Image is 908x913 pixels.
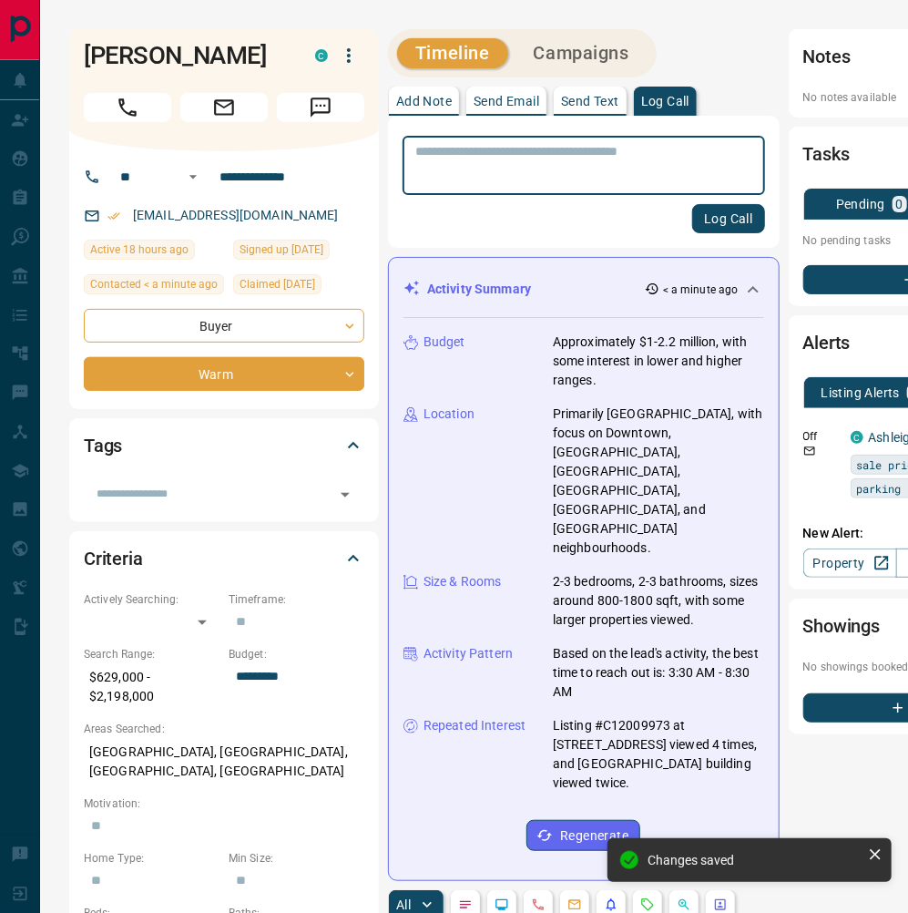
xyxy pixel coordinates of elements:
[229,591,364,608] p: Timeframe:
[277,93,364,122] span: Message
[84,431,122,460] h2: Tags
[84,850,219,867] p: Home Type:
[84,357,364,391] div: Warm
[803,445,816,457] svg: Email
[397,38,508,68] button: Timeline
[332,482,358,508] button: Open
[803,139,850,169] h2: Tasks
[663,282,739,298] p: < a minute ago
[526,820,640,851] button: Regenerate
[403,272,764,306] div: Activity Summary< a minute ago
[229,850,364,867] p: Min Size:
[423,644,513,663] p: Activity Pattern
[423,405,474,424] p: Location
[648,853,861,867] div: Changes saved
[84,240,224,265] div: Tue Sep 16 2025
[553,644,764,702] p: Based on the lead's activity, the best time to reach out is: 3:30 AM - 8:30 AM
[553,716,764,793] p: Listing #C12009973 at [STREET_ADDRESS] viewed 4 times, and [GEOGRAPHIC_DATA] building viewed twice.
[84,93,171,122] span: Call
[84,591,219,608] p: Actively Searching:
[84,424,364,467] div: Tags
[84,544,143,573] h2: Criteria
[233,274,364,300] div: Thu Jul 14 2022
[240,275,315,293] span: Claimed [DATE]
[803,428,840,445] p: Off
[553,405,764,558] p: Primarily [GEOGRAPHIC_DATA], with focus on Downtown, [GEOGRAPHIC_DATA], [GEOGRAPHIC_DATA], [GEOGR...
[423,333,465,352] p: Budget
[84,795,364,812] p: Motivation:
[84,721,364,737] p: Areas Searched:
[495,898,509,912] svg: Lead Browsing Activity
[561,95,619,108] p: Send Text
[641,95,689,108] p: Log Call
[458,898,473,912] svg: Notes
[713,898,728,912] svg: Agent Actions
[315,49,328,62] div: condos.ca
[133,208,339,222] a: [EMAIL_ADDRESS][DOMAIN_NAME]
[233,240,364,265] div: Wed Dec 27 2017
[677,898,691,912] svg: Opportunities
[107,210,120,222] svg: Email Verified
[182,166,204,188] button: Open
[90,241,189,259] span: Active 18 hours ago
[836,198,885,210] p: Pending
[821,386,901,399] p: Listing Alerts
[553,572,764,630] p: 2-3 bedrooms, 2-3 bathrooms, sizes around 800-1800 sqft, with some larger properties viewed.
[692,204,764,233] button: Log Call
[84,274,224,300] div: Wed Sep 17 2025
[84,41,288,70] h1: [PERSON_NAME]
[396,95,452,108] p: Add Note
[84,537,364,580] div: Criteria
[531,898,546,912] svg: Calls
[423,572,502,591] p: Size & Rooms
[553,333,764,390] p: Approximately $1-2.2 million, with some interest in lower and higher ranges.
[803,328,851,357] h2: Alerts
[427,280,531,299] p: Activity Summary
[851,431,863,444] div: condos.ca
[515,38,648,68] button: Campaigns
[803,611,881,641] h2: Showings
[803,42,851,71] h2: Notes
[640,898,655,912] svg: Requests
[896,198,903,210] p: 0
[84,737,364,786] p: [GEOGRAPHIC_DATA], [GEOGRAPHIC_DATA], [GEOGRAPHIC_DATA], [GEOGRAPHIC_DATA]
[803,549,897,578] a: Property
[423,716,525,735] p: Repeated Interest
[240,241,323,259] span: Signed up [DATE]
[84,646,219,662] p: Search Range:
[180,93,268,122] span: Email
[90,275,218,293] span: Contacted < a minute ago
[474,95,539,108] p: Send Email
[84,662,219,712] p: $629,000 - $2,198,000
[567,898,582,912] svg: Emails
[84,309,364,343] div: Buyer
[604,898,618,912] svg: Listing Alerts
[396,898,411,911] p: All
[229,646,364,662] p: Budget:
